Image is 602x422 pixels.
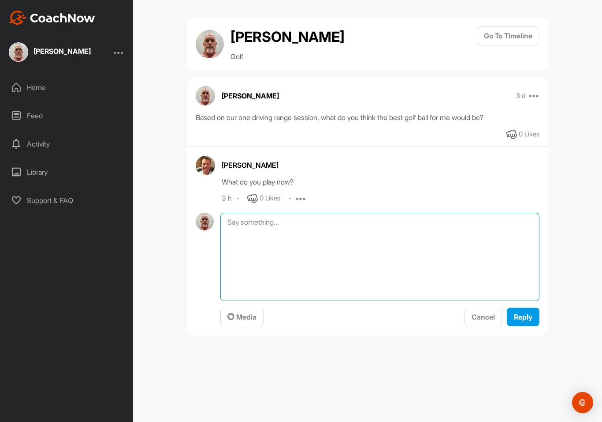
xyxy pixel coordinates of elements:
[514,313,532,321] span: Reply
[516,91,526,100] p: 3 d
[196,112,539,123] div: Based on our one driving range session, what do you think the best golf ball for me would be?
[227,313,256,321] span: Media
[5,161,129,183] div: Library
[5,133,129,155] div: Activity
[519,129,539,139] div: 0 Likes
[507,308,539,327] button: Reply
[230,26,345,48] h2: [PERSON_NAME]
[222,90,279,101] p: [PERSON_NAME]
[572,392,593,413] div: Open Intercom Messenger
[5,76,129,98] div: Home
[222,160,539,170] div: [PERSON_NAME]
[477,26,539,62] a: Go To Timeline
[5,105,129,127] div: Feed
[196,213,214,231] img: avatar
[465,308,502,327] button: Cancel
[33,48,91,55] div: [PERSON_NAME]
[5,189,129,211] div: Support & FAQ
[472,313,495,321] span: Cancel
[222,194,232,203] div: 3 h
[196,86,215,105] img: avatar
[9,11,95,25] img: CoachNow
[9,42,28,62] img: square_9c5d6a9cee673be550376dc6a5cc3e9f.jpg
[196,156,215,175] img: avatar
[196,30,224,58] img: avatar
[260,193,280,203] div: 0 Likes
[222,177,539,187] div: What do you play now?
[477,26,539,45] button: Go To Timeline
[220,308,264,327] button: Media
[230,51,345,62] p: Golf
